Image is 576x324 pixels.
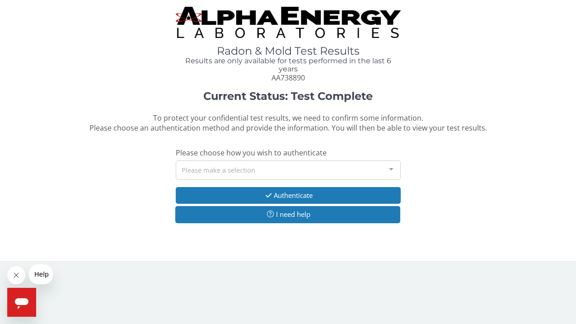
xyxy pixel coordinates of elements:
[182,164,255,175] span: Please make a selection
[203,89,373,103] strong: Current Status: Test Complete
[176,148,327,158] span: Please choose how you wish to authenticate
[176,57,401,73] h4: Results are only available for tests performed in the last 6 years
[176,7,401,38] img: TightCrop.jpg
[89,113,487,133] span: To protect your confidential test results, we need to confirm some information. Please choose an ...
[176,45,401,57] h1: Radon & Mold Test Results
[29,264,53,284] iframe: Message from company
[176,187,401,204] button: Authenticate
[7,288,36,317] iframe: Button to launch messaging window
[272,73,305,83] span: AA738890
[175,206,400,223] button: I need help
[7,266,25,284] iframe: Close message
